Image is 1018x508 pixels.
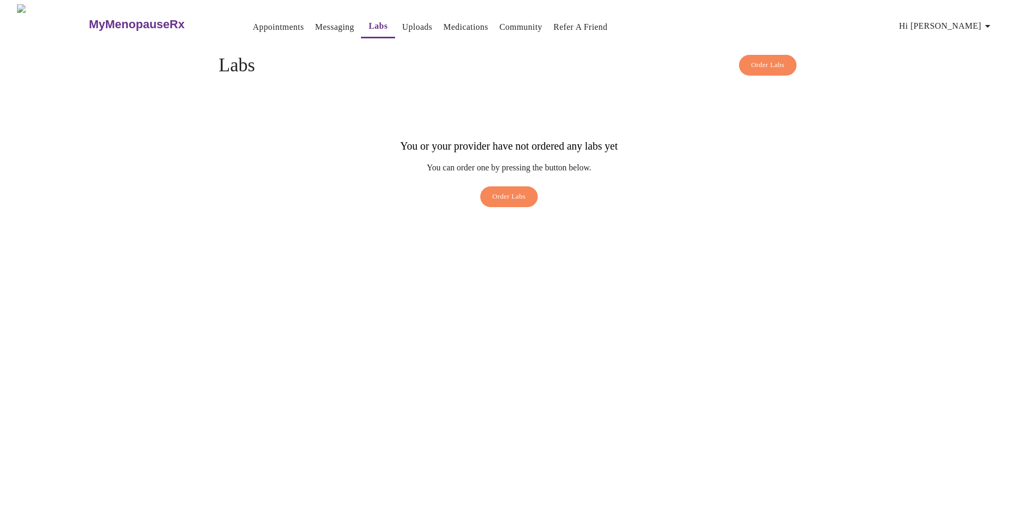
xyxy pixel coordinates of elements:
button: Medications [439,17,492,38]
a: MyMenopauseRx [87,6,227,43]
a: Refer a Friend [554,20,608,35]
button: Order Labs [480,186,538,207]
a: Medications [444,20,488,35]
button: Order Labs [739,55,797,76]
h3: MyMenopauseRx [89,18,185,31]
button: Hi [PERSON_NAME] [895,15,998,37]
button: Uploads [398,17,437,38]
h3: You or your provider have not ordered any labs yet [400,140,618,152]
a: Labs [368,19,388,34]
button: Messaging [311,17,358,38]
a: Messaging [315,20,354,35]
span: Order Labs [492,191,526,203]
button: Refer a Friend [549,17,612,38]
a: Appointments [253,20,304,35]
h4: Labs [219,55,799,76]
p: You can order one by pressing the button below. [400,163,618,173]
button: Appointments [249,17,308,38]
span: Order Labs [751,59,785,71]
button: Community [495,17,547,38]
a: Order Labs [478,186,541,212]
img: MyMenopauseRx Logo [17,4,87,44]
a: Uploads [402,20,432,35]
button: Labs [361,15,395,38]
a: Community [499,20,543,35]
span: Hi [PERSON_NAME] [899,19,994,34]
